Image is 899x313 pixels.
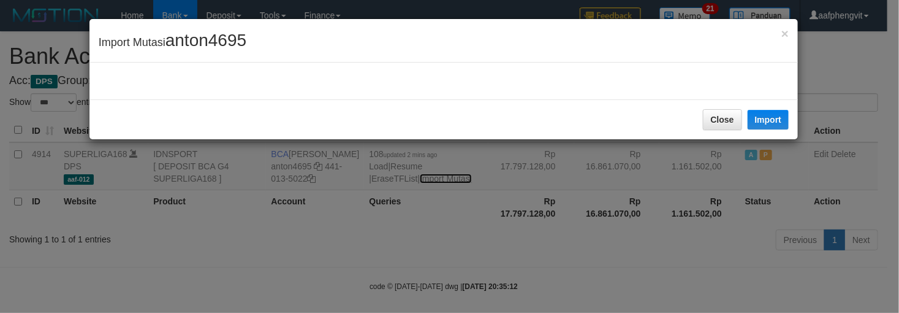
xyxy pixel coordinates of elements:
[703,109,742,130] button: Close
[99,36,246,48] span: Import Mutasi
[165,31,246,50] span: anton4695
[748,110,789,129] button: Import
[781,26,789,41] span: ×
[781,27,789,40] button: Close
